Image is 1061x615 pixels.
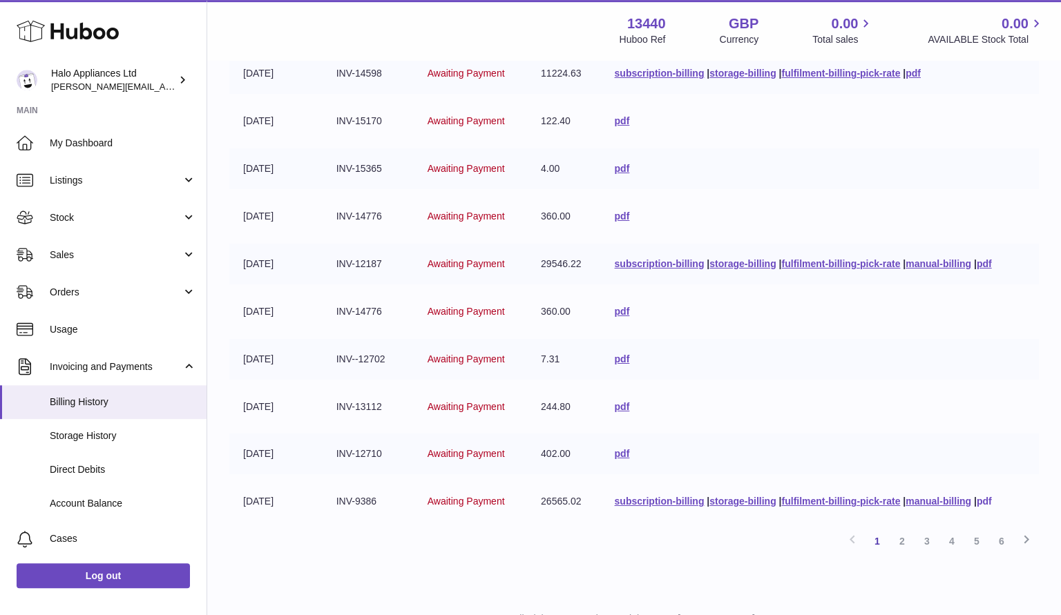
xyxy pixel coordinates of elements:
td: [DATE] [229,53,323,94]
strong: 13440 [627,14,666,33]
div: Halo Appliances Ltd [51,67,175,93]
td: 29546.22 [527,244,601,284]
span: Stock [50,211,182,224]
a: 3 [915,529,939,554]
td: 244.80 [527,387,601,427]
span: | [779,68,782,79]
a: pdf [615,211,630,222]
a: subscription-billing [615,68,705,79]
div: Currency [720,33,759,46]
span: Billing History [50,396,196,409]
a: pdf [615,401,630,412]
span: Usage [50,323,196,336]
td: INV-14776 [323,291,414,332]
span: Total sales [812,33,874,46]
td: INV-9386 [323,481,414,522]
a: fulfilment-billing-pick-rate [782,258,901,269]
span: | [974,258,977,269]
strong: GBP [729,14,758,33]
span: Awaiting Payment [428,115,505,126]
span: | [903,68,906,79]
span: | [974,496,977,507]
td: [DATE] [229,101,323,141]
a: pdf [615,163,630,174]
td: INV-13112 [323,387,414,427]
td: 26565.02 [527,481,601,522]
span: Awaiting Payment [428,211,505,222]
span: Orders [50,286,182,299]
a: fulfilment-billing-pick-rate [782,496,901,507]
span: AVAILABLE Stock Total [928,33,1044,46]
span: | [903,496,906,507]
td: [DATE] [229,196,323,237]
a: pdf [977,258,992,269]
a: Log out [17,563,190,588]
span: Awaiting Payment [428,258,505,269]
a: pdf [615,306,630,317]
span: 0.00 [832,14,859,33]
a: manual-billing [906,496,971,507]
a: 0.00 AVAILABLE Stock Total [928,14,1044,46]
a: storage-billing [709,496,776,507]
td: INV-12187 [323,244,414,284]
a: pdf [615,448,630,459]
a: storage-billing [709,68,776,79]
a: pdf [615,115,630,126]
td: 360.00 [527,196,601,237]
td: INV-12710 [323,433,414,474]
span: Awaiting Payment [428,353,505,364]
td: [DATE] [229,481,323,522]
span: Awaiting Payment [428,496,505,507]
td: INV--12702 [323,339,414,380]
span: [PERSON_NAME][EMAIL_ADDRESS][DOMAIN_NAME] [51,81,277,92]
a: 0.00 Total sales [812,14,874,46]
span: Storage History [50,429,196,442]
td: [DATE] [229,148,323,189]
span: | [707,68,709,79]
div: Huboo Ref [620,33,666,46]
td: INV-15365 [323,148,414,189]
td: [DATE] [229,339,323,380]
a: fulfilment-billing-pick-rate [782,68,901,79]
span: Awaiting Payment [428,163,505,174]
td: [DATE] [229,387,323,427]
span: | [779,496,782,507]
img: paul@haloappliances.com [17,70,37,90]
td: INV-15170 [323,101,414,141]
span: Sales [50,248,182,262]
span: Direct Debits [50,463,196,476]
a: subscription-billing [615,496,705,507]
span: Invoicing and Payments [50,360,182,373]
td: [DATE] [229,244,323,284]
span: Listings [50,174,182,187]
a: pdf [906,68,921,79]
a: pdf [615,353,630,364]
td: 4.00 [527,148,601,189]
td: 11224.63 [527,53,601,94]
span: 0.00 [1002,14,1029,33]
td: 360.00 [527,291,601,332]
span: Cases [50,532,196,545]
span: Account Balance [50,497,196,510]
td: INV-14776 [323,196,414,237]
a: 2 [890,529,915,554]
a: 1 [865,529,890,554]
td: 122.40 [527,101,601,141]
a: subscription-billing [615,258,705,269]
a: 4 [939,529,964,554]
span: | [779,258,782,269]
td: [DATE] [229,291,323,332]
a: manual-billing [906,258,971,269]
span: Awaiting Payment [428,306,505,317]
a: pdf [977,496,992,507]
td: 402.00 [527,433,601,474]
td: 7.31 [527,339,601,380]
a: 5 [964,529,989,554]
span: Awaiting Payment [428,448,505,459]
span: | [903,258,906,269]
td: [DATE] [229,433,323,474]
span: | [707,496,709,507]
a: storage-billing [709,258,776,269]
span: My Dashboard [50,137,196,150]
span: Awaiting Payment [428,401,505,412]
